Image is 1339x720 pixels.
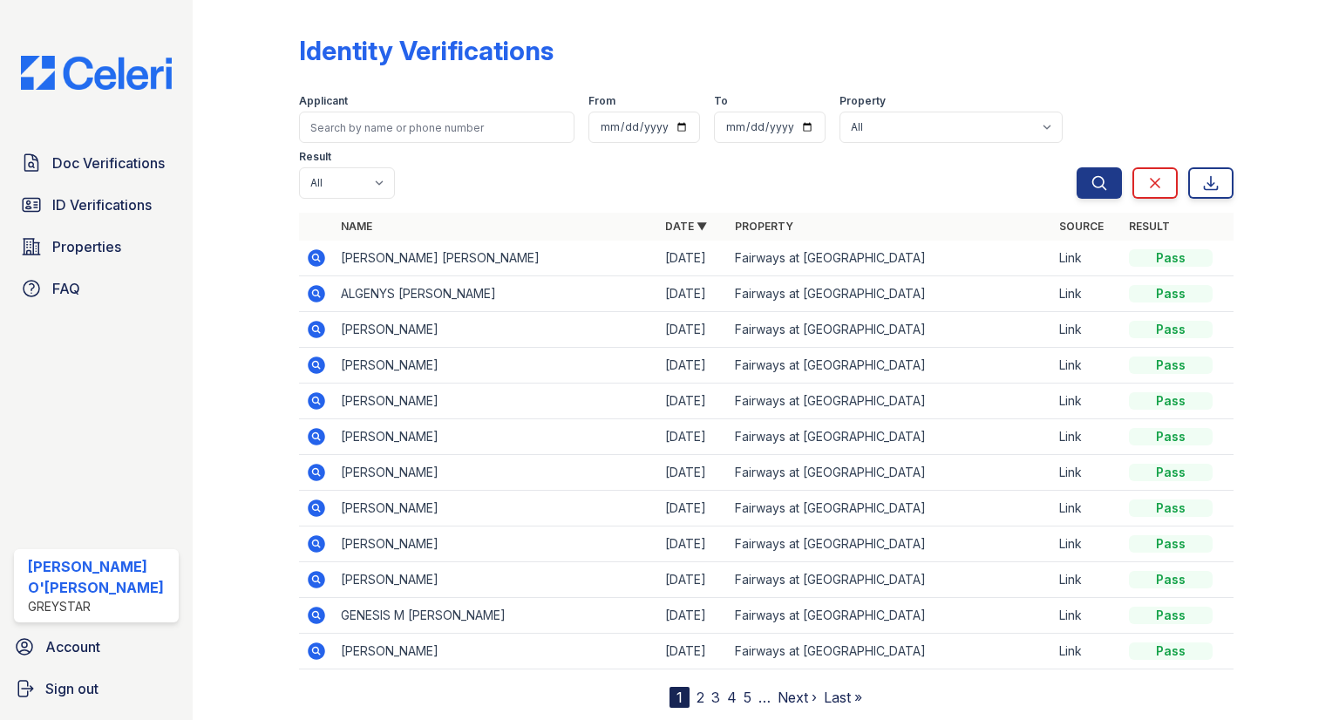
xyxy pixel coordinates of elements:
[334,562,658,598] td: [PERSON_NAME]
[7,629,186,664] a: Account
[728,526,1052,562] td: Fairways at [GEOGRAPHIC_DATA]
[1052,348,1122,384] td: Link
[658,491,728,526] td: [DATE]
[1059,220,1104,233] a: Source
[28,556,172,598] div: [PERSON_NAME] O'[PERSON_NAME]
[1052,598,1122,634] td: Link
[334,598,658,634] td: GENESIS M [PERSON_NAME]
[52,236,121,257] span: Properties
[1129,571,1213,588] div: Pass
[744,689,751,706] a: 5
[1052,419,1122,455] td: Link
[778,689,817,706] a: Next ›
[14,146,179,180] a: Doc Verifications
[299,112,574,143] input: Search by name or phone number
[334,419,658,455] td: [PERSON_NAME]
[28,598,172,615] div: Greystar
[728,491,1052,526] td: Fairways at [GEOGRAPHIC_DATA]
[334,491,658,526] td: [PERSON_NAME]
[658,312,728,348] td: [DATE]
[658,419,728,455] td: [DATE]
[658,526,728,562] td: [DATE]
[1129,220,1170,233] a: Result
[658,348,728,384] td: [DATE]
[728,598,1052,634] td: Fairways at [GEOGRAPHIC_DATA]
[658,241,728,276] td: [DATE]
[1129,535,1213,553] div: Pass
[1052,276,1122,312] td: Link
[1052,312,1122,348] td: Link
[758,687,771,708] span: …
[728,562,1052,598] td: Fairways at [GEOGRAPHIC_DATA]
[665,220,707,233] a: Date ▼
[728,634,1052,669] td: Fairways at [GEOGRAPHIC_DATA]
[7,56,186,90] img: CE_Logo_Blue-a8612792a0a2168367f1c8372b55b34899dd931a85d93a1a3d3e32e68fde9ad4.png
[658,384,728,419] td: [DATE]
[299,150,331,164] label: Result
[14,229,179,264] a: Properties
[1129,357,1213,374] div: Pass
[728,419,1052,455] td: Fairways at [GEOGRAPHIC_DATA]
[588,94,615,108] label: From
[658,562,728,598] td: [DATE]
[334,384,658,419] td: [PERSON_NAME]
[334,526,658,562] td: [PERSON_NAME]
[45,636,100,657] span: Account
[299,35,554,66] div: Identity Verifications
[341,220,372,233] a: Name
[735,220,793,233] a: Property
[7,671,186,706] a: Sign out
[1052,634,1122,669] td: Link
[1129,464,1213,481] div: Pass
[1052,562,1122,598] td: Link
[727,689,737,706] a: 4
[824,689,862,706] a: Last »
[1129,321,1213,338] div: Pass
[697,689,704,706] a: 2
[334,634,658,669] td: [PERSON_NAME]
[658,455,728,491] td: [DATE]
[711,689,720,706] a: 3
[1052,491,1122,526] td: Link
[658,634,728,669] td: [DATE]
[728,455,1052,491] td: Fairways at [GEOGRAPHIC_DATA]
[1052,241,1122,276] td: Link
[1129,499,1213,517] div: Pass
[334,312,658,348] td: [PERSON_NAME]
[1129,249,1213,267] div: Pass
[714,94,728,108] label: To
[728,348,1052,384] td: Fairways at [GEOGRAPHIC_DATA]
[45,678,99,699] span: Sign out
[1129,428,1213,445] div: Pass
[728,312,1052,348] td: Fairways at [GEOGRAPHIC_DATA]
[1129,642,1213,660] div: Pass
[52,194,152,215] span: ID Verifications
[658,598,728,634] td: [DATE]
[1129,285,1213,302] div: Pass
[334,455,658,491] td: [PERSON_NAME]
[1052,455,1122,491] td: Link
[1129,607,1213,624] div: Pass
[52,153,165,173] span: Doc Verifications
[728,276,1052,312] td: Fairways at [GEOGRAPHIC_DATA]
[839,94,886,108] label: Property
[52,278,80,299] span: FAQ
[299,94,348,108] label: Applicant
[14,187,179,222] a: ID Verifications
[669,687,690,708] div: 1
[334,276,658,312] td: ALGENYS [PERSON_NAME]
[334,348,658,384] td: [PERSON_NAME]
[14,271,179,306] a: FAQ
[334,241,658,276] td: [PERSON_NAME] [PERSON_NAME]
[1052,384,1122,419] td: Link
[728,241,1052,276] td: Fairways at [GEOGRAPHIC_DATA]
[1129,392,1213,410] div: Pass
[1052,526,1122,562] td: Link
[728,384,1052,419] td: Fairways at [GEOGRAPHIC_DATA]
[658,276,728,312] td: [DATE]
